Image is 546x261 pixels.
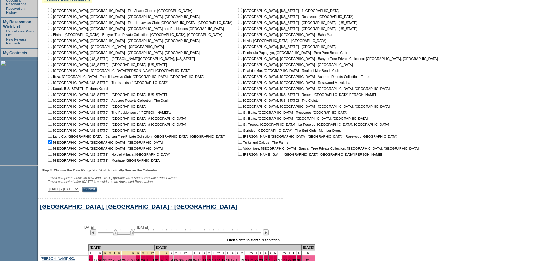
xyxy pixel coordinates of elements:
[126,251,131,255] td: Christmas
[47,69,190,72] nobr: [GEOGRAPHIC_DATA] - [GEOGRAPHIC_DATA][PERSON_NAME], [GEOGRAPHIC_DATA]
[245,251,249,255] td: T
[48,176,177,180] span: Travel completed between now and [DATE] qualifies as a Space Available Reservation.
[278,251,282,255] td: T
[90,229,96,235] img: Previous
[3,51,27,55] a: My Contracts
[47,111,171,114] nobr: [GEOGRAPHIC_DATA], [US_STATE] - The Residences of [PERSON_NAME]'a
[216,251,221,255] td: W
[174,251,178,255] td: M
[47,99,170,102] nobr: [GEOGRAPHIC_DATA], [US_STATE] - Auberge Resorts Collection: The Dunlin
[237,81,350,84] nobr: [GEOGRAPHIC_DATA], [GEOGRAPHIC_DATA] - Rosewood Mayakoba
[47,21,232,25] nobr: [GEOGRAPHIC_DATA], [GEOGRAPHIC_DATA] - The Hideaways Club: [GEOGRAPHIC_DATA], [GEOGRAPHIC_DATA]
[47,159,160,162] nobr: [GEOGRAPHIC_DATA], [US_STATE] - Montage [GEOGRAPHIC_DATA]
[237,93,376,96] nobr: [GEOGRAPHIC_DATA], [US_STATE] - Regent [GEOGRAPHIC_DATA][PERSON_NAME]
[297,251,302,255] td: S
[193,251,197,255] td: F
[178,251,183,255] td: T
[47,135,225,138] nobr: Lang Co, [GEOGRAPHIC_DATA] - Banyan Tree Private Collection: [GEOGRAPHIC_DATA], [GEOGRAPHIC_DATA]
[47,51,200,55] nobr: [GEOGRAPHIC_DATA], [GEOGRAPHIC_DATA] - [GEOGRAPHIC_DATA], [GEOGRAPHIC_DATA]
[89,244,155,251] td: [DATE]
[47,117,186,120] nobr: [GEOGRAPHIC_DATA], [US_STATE] - [GEOGRAPHIC_DATA], A [GEOGRAPHIC_DATA]
[47,105,147,108] nobr: [GEOGRAPHIC_DATA], [US_STATE] - [GEOGRAPHIC_DATA]
[4,38,5,45] td: ·
[155,244,302,251] td: [DATE]
[292,251,297,255] td: F
[82,187,97,192] input: Submit
[6,7,25,14] a: Reservation History
[47,75,205,78] nobr: Ibiza, [GEOGRAPHIC_DATA] - The Hideaways Club: [GEOGRAPHIC_DATA], [GEOGRAPHIC_DATA]
[207,251,212,255] td: M
[249,251,254,255] td: W
[287,251,292,255] td: T
[263,229,269,235] img: Next
[47,45,164,49] nobr: [GEOGRAPHIC_DATA] - [GEOGRAPHIC_DATA] - [GEOGRAPHIC_DATA]
[6,38,26,45] a: New Release Requests
[4,7,5,14] td: ·
[237,45,337,49] nobr: [GEOGRAPHIC_DATA], [US_STATE] - [GEOGRAPHIC_DATA]
[237,33,332,37] nobr: [GEOGRAPHIC_DATA], [GEOGRAPHIC_DATA] - Baha Mar
[47,129,147,132] nobr: [GEOGRAPHIC_DATA], [US_STATE] - [GEOGRAPHIC_DATA]
[221,251,226,255] td: T
[145,251,150,255] td: New Year's
[282,251,287,255] td: W
[48,180,154,183] nobr: Travel completed after [DATE] is considered an Advanced Reservation.
[47,9,192,13] nobr: [GEOGRAPHIC_DATA], [GEOGRAPHIC_DATA] - The Abaco Club on [GEOGRAPHIC_DATA]
[47,27,224,31] nobr: [GEOGRAPHIC_DATA], [GEOGRAPHIC_DATA] - [GEOGRAPHIC_DATA] and Residences [GEOGRAPHIC_DATA]
[112,251,117,255] td: Christmas
[84,225,94,229] span: [DATE]
[183,251,188,255] td: W
[47,87,108,90] nobr: Kaua'i, [US_STATE] - Timbers Kaua'i
[40,203,237,210] a: [GEOGRAPHIC_DATA], [GEOGRAPHIC_DATA] - [GEOGRAPHIC_DATA]
[235,251,240,255] td: S
[237,99,320,102] nobr: [GEOGRAPHIC_DATA], [US_STATE] - The Cloister
[47,147,163,150] nobr: [GEOGRAPHIC_DATA], [GEOGRAPHIC_DATA] - [GEOGRAPHIC_DATA]
[98,251,103,255] td: S
[155,251,160,255] td: New Year's
[237,117,368,120] nobr: St. Barts, [GEOGRAPHIC_DATA] - [GEOGRAPHIC_DATA], [GEOGRAPHIC_DATA]
[89,251,93,255] td: T
[237,129,341,132] nobr: Surfside, [GEOGRAPHIC_DATA] - The Surf Club - Member Event
[226,251,230,255] td: F
[117,251,122,255] td: Christmas
[237,135,397,138] nobr: [PERSON_NAME][GEOGRAPHIC_DATA], [GEOGRAPHIC_DATA] - Rosewood [GEOGRAPHIC_DATA]
[150,251,155,255] td: New Year's
[47,15,200,19] nobr: [GEOGRAPHIC_DATA], [GEOGRAPHIC_DATA] - [GEOGRAPHIC_DATA], [GEOGRAPHIC_DATA]
[237,15,353,19] nobr: [GEOGRAPHIC_DATA], [US_STATE] - Rosewood [GEOGRAPHIC_DATA]
[237,105,390,108] nobr: [GEOGRAPHIC_DATA], [GEOGRAPHIC_DATA] - [GEOGRAPHIC_DATA], [GEOGRAPHIC_DATA]
[42,168,158,172] b: Step 3: Choose the Date Range You Wish to Initially See on the Calendar:
[103,251,108,255] td: Christmas
[264,251,269,255] td: S
[141,251,145,255] td: New Year's
[237,147,419,150] nobr: Vabbinfaru, [GEOGRAPHIC_DATA] - Banyan Tree Private Collection: [GEOGRAPHIC_DATA], [GEOGRAPHIC_DATA]
[237,75,370,78] nobr: [GEOGRAPHIC_DATA], [GEOGRAPHIC_DATA] - Auberge Resorts Collection: Etereo
[122,251,126,255] td: Christmas
[273,251,278,255] td: M
[302,251,315,255] td: S
[107,251,112,255] td: Christmas
[212,251,216,255] td: T
[47,63,167,67] nobr: [GEOGRAPHIC_DATA], [US_STATE] - [GEOGRAPHIC_DATA], [US_STATE]
[237,141,288,144] nobr: Turks and Caicos - The Palms
[4,29,5,37] td: ·
[227,238,280,242] div: Click a date to start a reservation
[47,153,170,156] nobr: [GEOGRAPHIC_DATA], [US_STATE] - Ho'olei Villas at [GEOGRAPHIC_DATA]
[302,244,315,251] td: [DATE]
[237,111,347,114] nobr: St. Barts, [GEOGRAPHIC_DATA] - Rosewood [GEOGRAPHIC_DATA]
[197,251,202,255] td: S
[136,251,141,255] td: New Year's
[269,251,273,255] td: S
[131,251,136,255] td: Christmas
[237,9,340,13] nobr: [GEOGRAPHIC_DATA], [US_STATE] - 1 [GEOGRAPHIC_DATA]
[6,29,34,37] a: Cancellation Wish List
[237,63,353,67] nobr: [GEOGRAPHIC_DATA], [GEOGRAPHIC_DATA] - [GEOGRAPHIC_DATA]
[47,123,186,126] nobr: [GEOGRAPHIC_DATA], [US_STATE] - [GEOGRAPHIC_DATA] at [GEOGRAPHIC_DATA]
[160,251,164,255] td: New Year's
[259,251,264,255] td: F
[47,141,163,144] nobr: [GEOGRAPHIC_DATA], [GEOGRAPHIC_DATA] - [GEOGRAPHIC_DATA]
[137,225,148,229] span: [DATE]
[93,251,98,255] td: F
[237,123,389,126] nobr: St. Tropez, [GEOGRAPHIC_DATA] - La Reserve: [GEOGRAPHIC_DATA], [GEOGRAPHIC_DATA]
[3,20,31,29] a: My Reservation Wish List
[47,57,195,61] nobr: [GEOGRAPHIC_DATA], [US_STATE] - [PERSON_NAME][GEOGRAPHIC_DATA], [US_STATE]
[169,251,174,255] td: S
